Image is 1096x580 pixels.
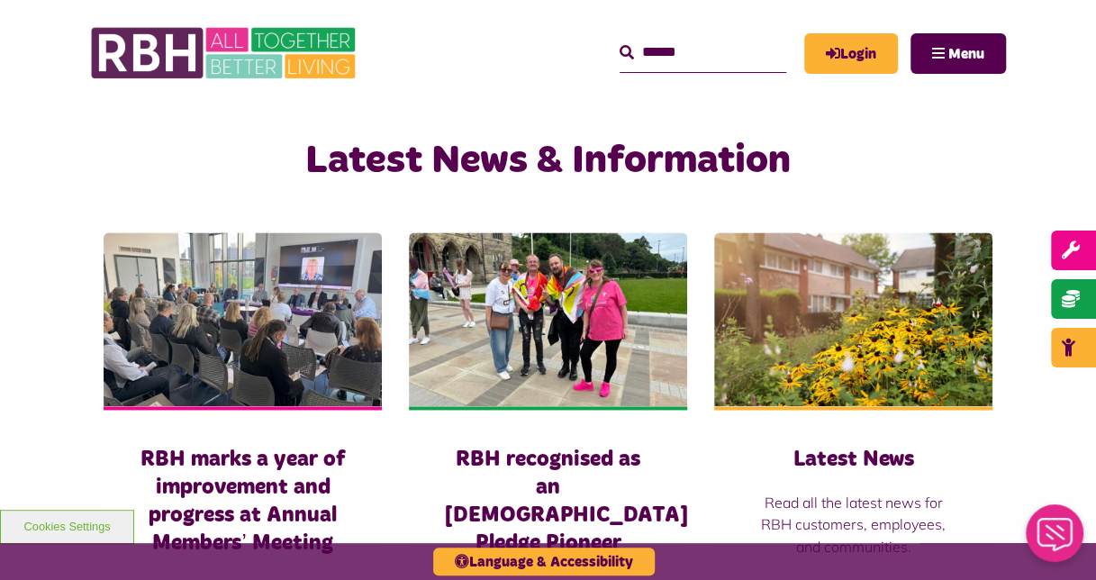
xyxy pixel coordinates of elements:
[445,446,651,558] h3: RBH recognised as an [DEMOGRAPHIC_DATA] Pledge Pioneer
[90,18,360,88] img: RBH
[433,548,655,575] button: Language & Accessibility
[804,33,898,74] a: MyRBH
[750,446,956,474] h3: Latest News
[104,232,382,406] img: Board Meeting
[1015,499,1096,580] iframe: Netcall Web Assistant for live chat
[243,135,854,186] h2: Latest News & Information
[714,232,992,406] img: SAZ MEDIA RBH HOUSING4
[910,33,1006,74] button: Navigation
[948,47,984,61] span: Menu
[620,33,786,72] input: Search
[140,446,346,558] h3: RBH marks a year of improvement and progress at Annual Members’ Meeting
[750,492,956,557] p: Read all the latest news for RBH customers, employees, and communities.
[409,232,687,406] img: RBH customers and colleagues at the Rochdale Pride event outside the town hall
